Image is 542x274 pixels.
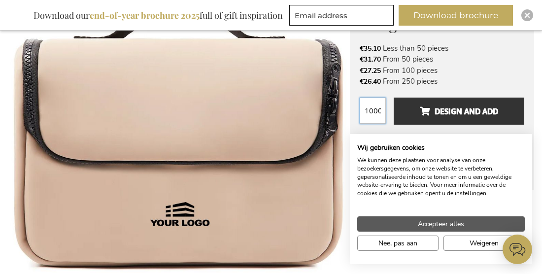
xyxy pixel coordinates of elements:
span: Design and add [420,103,498,119]
form: marketing offers and promotions [289,5,397,29]
span: Nee, pas aan [378,238,417,248]
button: Alle cookies weigeren [443,236,525,251]
p: We kunnen deze plaatsen voor analyse van onze bezoekersgegevens, om onze website te verbeteren, g... [357,156,525,198]
button: Design and add [394,98,524,125]
input: Aantal [360,98,386,124]
input: Email address [289,5,394,26]
font: From 50 pieces [360,54,433,64]
span: €27.25 [360,66,381,75]
button: Accepteer alle cookies [357,216,525,232]
img: Close [524,12,530,18]
font: From 100 pieces [360,66,438,75]
h2: Wij gebruiken cookies [357,143,525,152]
font: From 250 pieces [360,76,438,86]
span: Weigeren [470,238,499,248]
iframe: belco-activator-frame [503,235,532,264]
div: Download our full of gift inspiration [29,5,287,26]
button: Download brochure [399,5,513,26]
span: Accepteer alles [418,219,464,229]
span: €35.10 [360,44,381,53]
button: Pas cookie voorkeuren aan [357,236,439,251]
font: Less than 50 pieces [360,43,448,53]
span: €31.70 [360,55,381,64]
span: €26.40 [360,77,381,86]
b: end-of-year brochure 2025 [90,9,200,21]
div: Close [521,9,533,21]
